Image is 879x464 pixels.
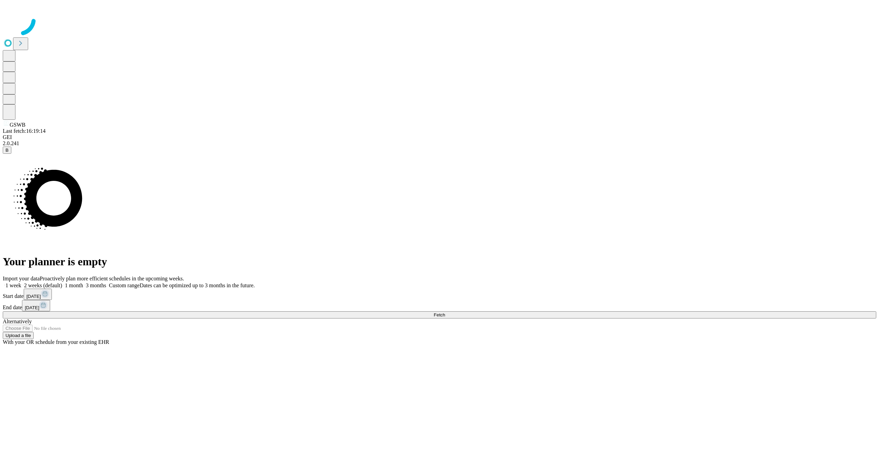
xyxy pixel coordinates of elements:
[3,332,34,339] button: Upload a file
[40,276,184,281] span: Proactively plan more efficient schedules in the upcoming weeks.
[3,276,40,281] span: Import your data
[26,294,41,299] span: [DATE]
[3,140,876,147] div: 2.0.241
[3,300,876,311] div: End date
[86,282,106,288] span: 3 months
[140,282,255,288] span: Dates can be optimized up to 3 months in the future.
[5,282,21,288] span: 1 week
[3,311,876,318] button: Fetch
[109,282,139,288] span: Custom range
[22,300,50,311] button: [DATE]
[3,339,109,345] span: With your OR schedule from your existing EHR
[24,289,52,300] button: [DATE]
[3,289,876,300] div: Start date
[3,255,876,268] h1: Your planner is empty
[434,312,445,317] span: Fetch
[24,282,62,288] span: 2 weeks (default)
[3,318,32,324] span: Alternatively
[10,122,25,128] span: GSWB
[3,128,46,134] span: Last fetch: 16:19:14
[5,148,9,153] span: B
[65,282,83,288] span: 1 month
[3,134,876,140] div: GEI
[25,305,39,310] span: [DATE]
[3,147,11,154] button: B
